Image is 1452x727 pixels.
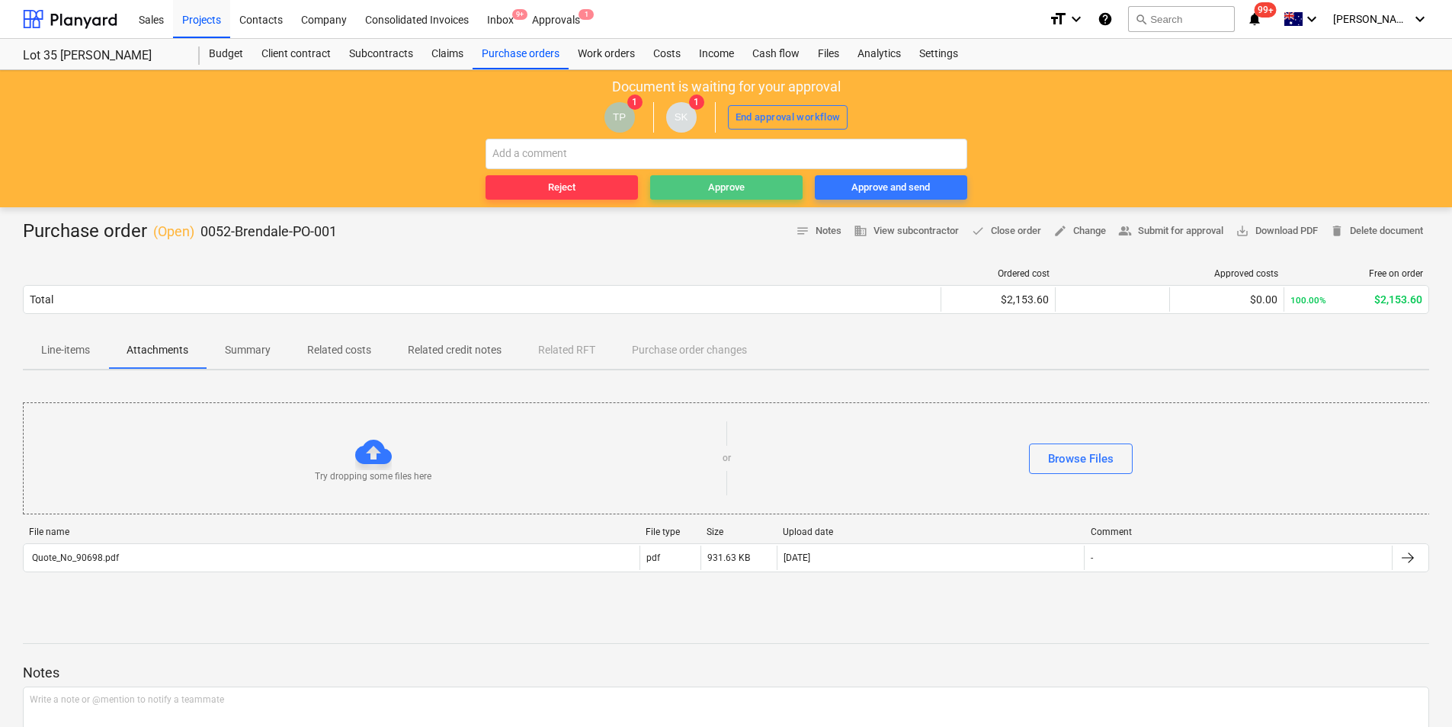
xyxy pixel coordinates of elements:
span: Close order [971,223,1041,240]
a: Purchase orders [473,39,569,69]
span: Change [1053,223,1106,240]
a: Budget [200,39,252,69]
button: Close order [965,219,1047,243]
span: notes [796,224,809,238]
a: Claims [422,39,473,69]
a: Income [690,39,743,69]
div: End approval workflow [736,109,841,127]
span: 1 [689,94,704,110]
p: Attachments [127,342,188,358]
div: Quote_No_90698.pdf [30,552,119,563]
p: Line-items [41,342,90,358]
div: pdf [646,552,660,563]
i: keyboard_arrow_down [1303,10,1321,28]
p: Related credit notes [408,342,502,358]
span: SK [675,111,688,123]
span: edit [1053,224,1067,238]
div: $2,153.60 [1290,293,1422,306]
button: Change [1047,219,1112,243]
div: Browse Files [1048,449,1114,469]
span: Delete document [1330,223,1423,240]
a: Analytics [848,39,910,69]
div: Approve and send [851,179,930,197]
div: Approve [708,179,745,197]
span: people_alt [1118,224,1132,238]
span: 1 [627,94,643,110]
i: notifications [1247,10,1262,28]
a: Settings [910,39,967,69]
span: Notes [796,223,841,240]
div: Work orders [569,39,644,69]
a: Cash flow [743,39,809,69]
span: 99+ [1255,2,1277,18]
div: Total [30,293,53,306]
i: format_size [1049,10,1067,28]
span: Download PDF [1236,223,1318,240]
button: Download PDF [1229,219,1324,243]
div: Upload date [783,527,1079,537]
p: Notes [23,664,1429,682]
p: 0052-Brendale-PO-001 [200,223,337,241]
div: 931.63 KB [707,552,750,563]
div: Costs [644,39,690,69]
div: Purchase order [23,219,337,244]
iframe: Chat Widget [1376,654,1452,727]
button: Reject [486,175,638,200]
span: 9+ [512,9,527,20]
div: File name [29,527,633,537]
p: Try dropping some files here [315,470,431,483]
div: Comment [1091,527,1386,537]
button: View subcontractor [848,219,965,243]
div: - [1091,552,1093,563]
small: 100.00% [1290,295,1326,306]
div: Free on order [1290,268,1423,279]
button: Notes [790,219,848,243]
div: Sean Keane [666,102,697,133]
i: keyboard_arrow_down [1067,10,1085,28]
a: Subcontracts [340,39,422,69]
button: Approve [650,175,803,200]
div: $0.00 [1176,293,1277,306]
div: Size [707,527,771,537]
span: business [854,224,867,238]
button: Delete document [1324,219,1429,243]
div: Approved costs [1176,268,1278,279]
span: 1 [579,9,594,20]
div: Reject [548,179,575,197]
div: Tejas Pawar [604,102,635,133]
a: Client contract [252,39,340,69]
div: $2,153.60 [947,293,1049,306]
i: Knowledge base [1098,10,1113,28]
button: Approve and send [815,175,967,200]
button: Browse Files [1029,444,1133,474]
p: Document is waiting for your approval [612,78,841,96]
div: File type [646,527,694,537]
div: [DATE] [784,552,810,563]
p: or [723,452,731,465]
span: Submit for approval [1118,223,1223,240]
button: Search [1128,6,1235,32]
p: ( Open ) [153,223,194,241]
span: save_alt [1236,224,1249,238]
a: Files [809,39,848,69]
div: Ordered cost [947,268,1050,279]
div: Try dropping some files hereorBrowse Files [23,402,1431,514]
input: Add a comment [486,139,967,169]
span: [PERSON_NAME] [1333,13,1409,25]
span: done [971,224,985,238]
p: Summary [225,342,271,358]
div: Lot 35 [PERSON_NAME] [23,48,181,64]
span: search [1135,13,1147,25]
button: End approval workflow [728,105,848,130]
